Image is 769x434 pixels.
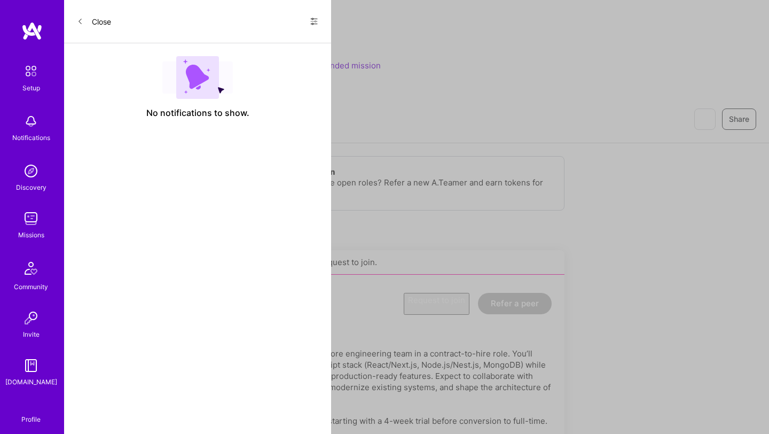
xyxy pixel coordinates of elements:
[14,281,48,292] div: Community
[20,160,42,182] img: discovery
[77,13,111,30] button: Close
[162,56,233,99] img: empty
[20,355,42,376] img: guide book
[12,132,50,143] div: Notifications
[20,208,42,229] img: teamwork
[16,182,46,193] div: Discovery
[21,21,43,41] img: logo
[5,376,57,387] div: [DOMAIN_NAME]
[23,329,40,340] div: Invite
[20,60,42,82] img: setup
[18,402,44,424] a: Profile
[21,414,41,424] div: Profile
[20,307,42,329] img: Invite
[22,82,40,94] div: Setup
[20,111,42,132] img: bell
[18,229,44,241] div: Missions
[146,107,249,119] span: No notifications to show.
[18,255,44,281] img: Community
